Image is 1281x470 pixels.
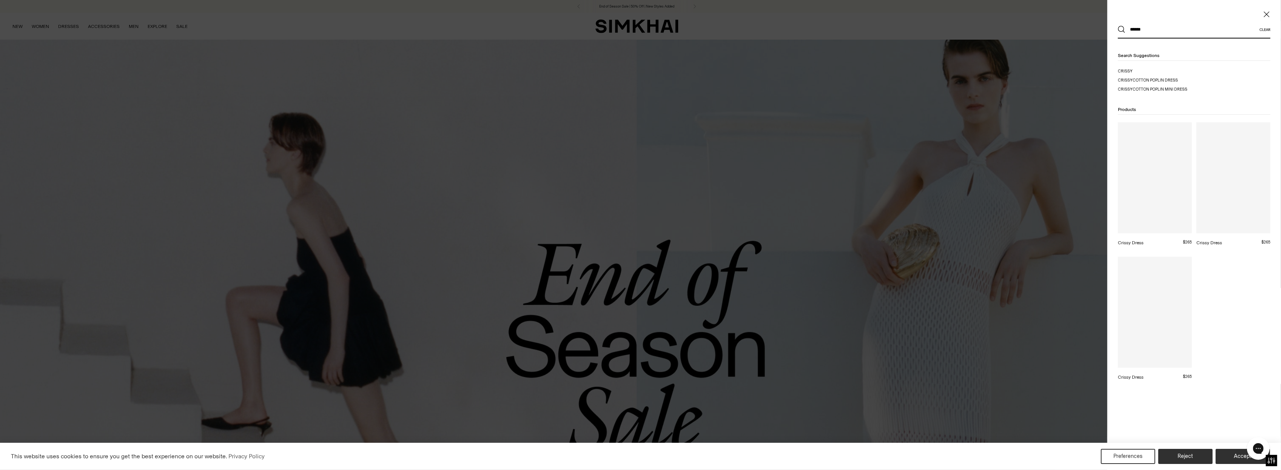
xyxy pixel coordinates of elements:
iframe: Gorgias live chat messenger [1243,435,1273,462]
a: Crissy Dress Crissy Dress $265 [1118,122,1192,246]
a: Crissy Dress Crissy Dress $265 [1196,122,1270,246]
div: Crissy Dress [1196,239,1222,246]
span: $265 [1183,374,1192,379]
button: Reject [1158,449,1213,464]
div: Crissy Dress [1118,374,1144,381]
span: $265 [1261,240,1270,245]
button: Preferences [1101,449,1155,464]
a: crissy cotton poplin dress [1118,77,1192,83]
a: Privacy Policy (opens in a new tab) [227,451,266,462]
span: Search suggestions [1118,53,1159,58]
button: Accept [1216,449,1270,464]
a: crissy [1118,68,1192,74]
mark: crissy [1118,69,1133,74]
mark: crissy [1118,87,1133,92]
span: Products [1118,107,1136,112]
span: This website uses cookies to ensure you get the best experience on our website. [11,453,227,460]
span: cotton poplin dress [1133,78,1178,83]
button: Clear [1259,28,1270,32]
span: $265 [1183,240,1192,245]
button: Close [1263,11,1270,18]
a: crissy cotton poplin mini dress [1118,86,1192,92]
div: Crissy Dress [1118,239,1144,246]
mark: crissy [1118,78,1133,83]
input: What are you looking for? [1125,21,1259,38]
span: cotton poplin mini dress [1133,87,1187,92]
button: Search [1118,26,1125,33]
a: Crissy Dress Crissy Dress $265 [1118,257,1192,381]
